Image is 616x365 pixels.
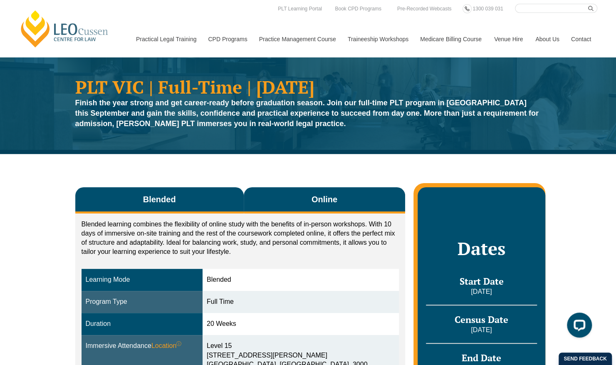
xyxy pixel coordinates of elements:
[395,4,454,13] a: Pre-Recorded Webcasts
[207,319,395,329] div: 20 Weeks
[276,4,324,13] a: PLT Learning Portal
[459,275,503,287] span: Start Date
[462,352,501,364] span: End Date
[151,341,182,351] span: Location
[341,21,414,57] a: Traineeship Workshops
[130,21,202,57] a: Practical Legal Training
[565,21,597,57] a: Contact
[470,4,505,13] a: 1300 039 031
[312,194,337,205] span: Online
[207,297,395,307] div: Full Time
[488,21,529,57] a: Venue Hire
[143,194,176,205] span: Blended
[86,341,198,351] div: Immersive Attendance
[560,309,595,344] iframe: LiveChat chat widget
[426,238,537,259] h2: Dates
[75,78,541,96] h1: PLT VIC | Full-Time | [DATE]
[82,220,399,256] p: Blended learning combines the flexibility of online study with the benefits of in-person workshop...
[426,325,537,335] p: [DATE]
[207,275,395,285] div: Blended
[176,341,181,347] sup: ⓘ
[19,9,111,48] a: [PERSON_NAME] Centre for Law
[426,287,537,296] p: [DATE]
[333,4,383,13] a: Book CPD Programs
[86,297,198,307] div: Program Type
[86,319,198,329] div: Duration
[75,99,539,128] strong: Finish the year strong and get career-ready before graduation season. Join our full-time PLT prog...
[455,313,508,325] span: Census Date
[414,21,488,57] a: Medicare Billing Course
[529,21,565,57] a: About Us
[86,275,198,285] div: Learning Mode
[473,6,503,12] span: 1300 039 031
[202,21,252,57] a: CPD Programs
[253,21,341,57] a: Practice Management Course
